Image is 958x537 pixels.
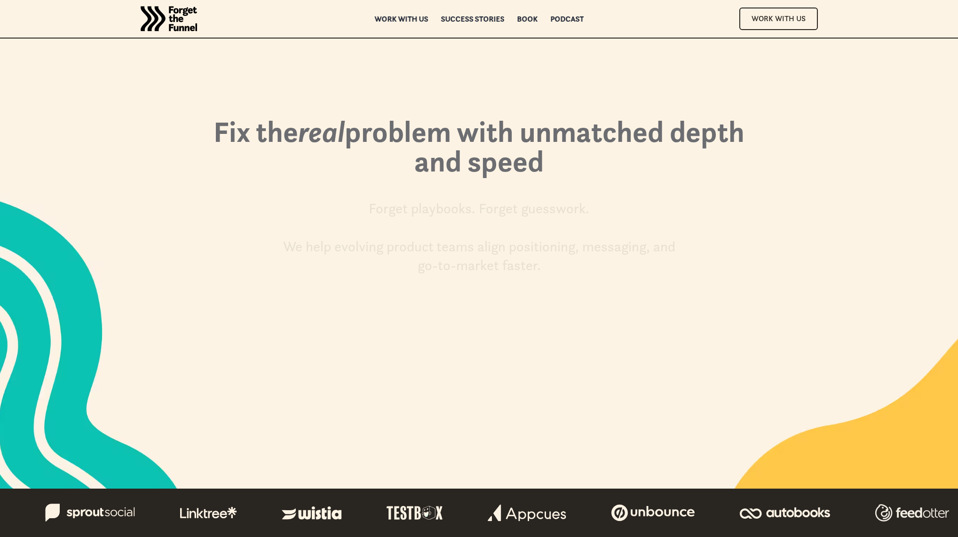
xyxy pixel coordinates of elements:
[550,16,584,22] a: Podcast
[739,8,818,30] a: Work With Us
[430,331,580,342] div: Trusted by best-in-class technology companies
[298,113,345,150] em: real
[379,305,580,327] a: Work With us
[517,16,538,22] a: Book
[279,199,679,275] div: Forget playbooks. Forget guesswork. We help evolving product teams align positioning, messaging, ...
[390,311,569,321] div: Work With us
[374,16,428,22] a: Work with us
[197,117,761,185] h1: Fix the problem with unmatched depth and speed
[441,16,504,22] a: Success Stories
